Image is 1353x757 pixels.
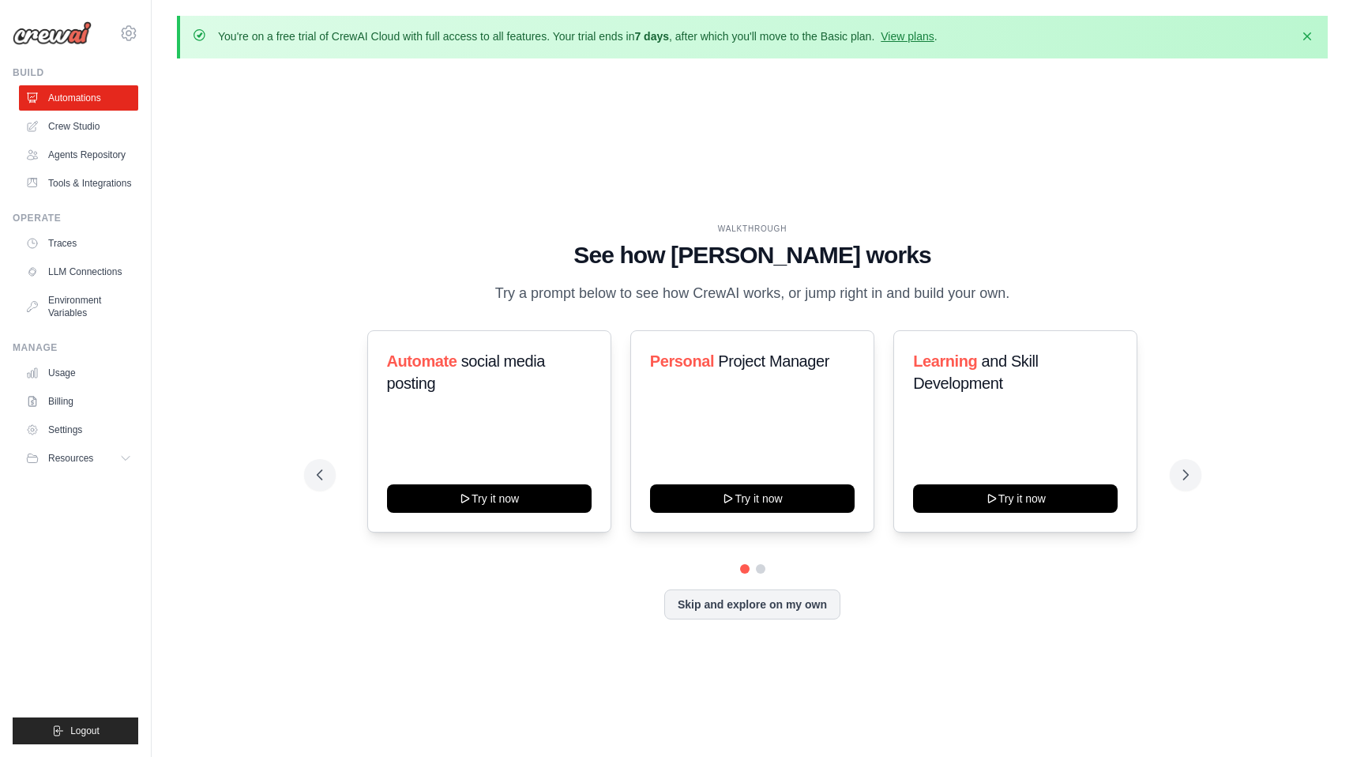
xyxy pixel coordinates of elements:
[718,352,829,370] span: Project Manager
[634,30,669,43] strong: 7 days
[19,231,138,256] a: Traces
[19,417,138,443] a: Settings
[664,589,840,620] button: Skip and explore on my own
[19,389,138,414] a: Billing
[48,452,93,465] span: Resources
[387,484,592,513] button: Try it now
[387,352,546,392] span: social media posting
[913,484,1118,513] button: Try it now
[881,30,934,43] a: View plans
[19,142,138,168] a: Agents Repository
[19,114,138,139] a: Crew Studio
[19,360,138,386] a: Usage
[19,446,138,471] button: Resources
[650,352,714,370] span: Personal
[19,85,138,111] a: Automations
[387,352,457,370] span: Automate
[13,21,92,45] img: Logo
[13,66,138,79] div: Build
[13,212,138,224] div: Operate
[317,223,1189,235] div: WALKTHROUGH
[13,717,138,744] button: Logout
[218,28,938,44] p: You're on a free trial of CrewAI Cloud with full access to all features. Your trial ends in , aft...
[487,282,1018,305] p: Try a prompt below to see how CrewAI works, or jump right in and build your own.
[19,171,138,196] a: Tools & Integrations
[70,725,100,737] span: Logout
[913,352,977,370] span: Learning
[650,484,855,513] button: Try it now
[19,288,138,326] a: Environment Variables
[19,259,138,284] a: LLM Connections
[13,341,138,354] div: Manage
[317,241,1189,269] h1: See how [PERSON_NAME] works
